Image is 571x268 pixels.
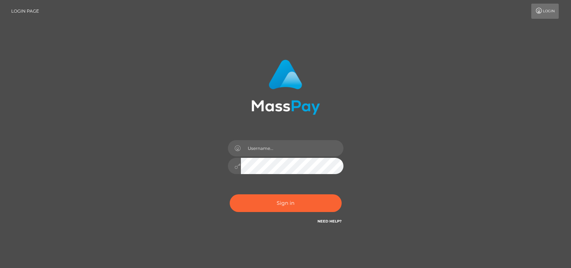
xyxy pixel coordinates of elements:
[230,194,342,212] button: Sign in
[531,4,559,19] a: Login
[11,4,39,19] a: Login Page
[317,219,342,224] a: Need Help?
[241,140,343,156] input: Username...
[251,60,320,115] img: MassPay Login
